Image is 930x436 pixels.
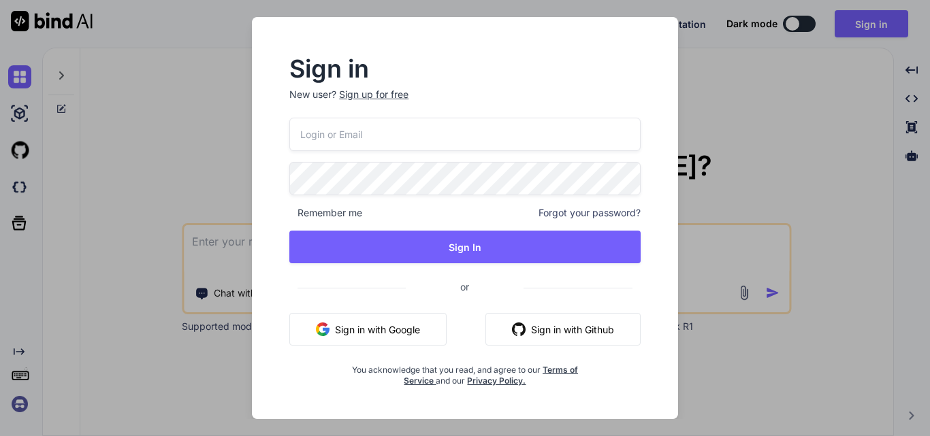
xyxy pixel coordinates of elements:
img: google [316,322,330,336]
span: or [406,270,524,303]
button: Sign in with Google [289,313,447,346]
div: You acknowledge that you read, and agree to our and our [348,356,582,386]
p: New user? [289,88,641,118]
img: github [512,322,526,336]
span: Remember me [289,206,362,220]
span: Forgot your password? [539,206,641,220]
a: Privacy Policy. [467,375,526,386]
a: Terms of Service [404,365,578,386]
button: Sign In [289,231,641,263]
h2: Sign in [289,58,641,80]
button: Sign in with Github [485,313,641,346]
div: Sign up for free [339,88,408,101]
input: Login or Email [289,118,641,151]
